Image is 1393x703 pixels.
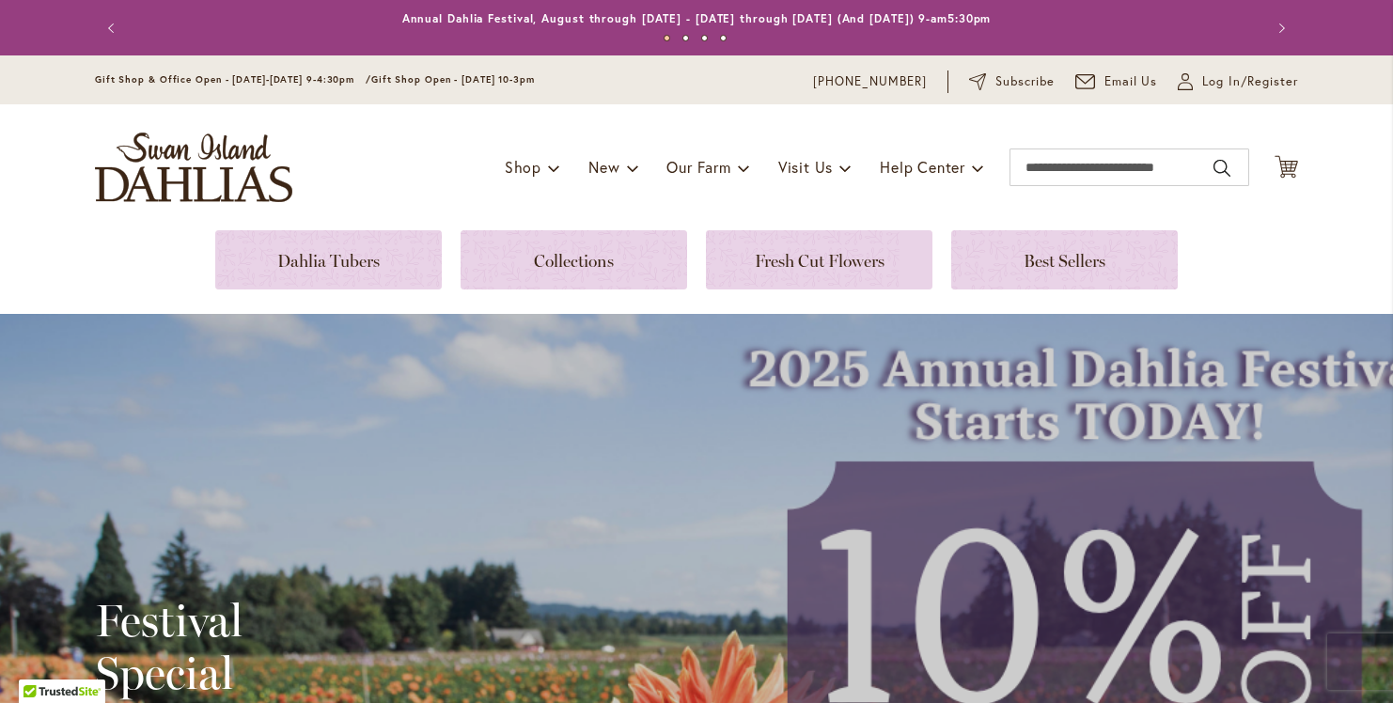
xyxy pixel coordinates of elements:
span: Subscribe [995,72,1055,91]
a: Annual Dahlia Festival, August through [DATE] - [DATE] through [DATE] (And [DATE]) 9-am5:30pm [402,11,992,25]
span: Our Farm [666,157,730,177]
button: Previous [95,9,133,47]
a: Log In/Register [1178,72,1298,91]
span: Visit Us [778,157,833,177]
a: store logo [95,133,292,202]
span: Gift Shop Open - [DATE] 10-3pm [371,73,535,86]
button: 1 of 4 [664,35,670,41]
span: New [588,157,619,177]
span: Help Center [880,157,965,177]
button: 4 of 4 [720,35,727,41]
span: Email Us [1104,72,1158,91]
button: Next [1260,9,1298,47]
h2: Festival Special [95,594,583,699]
span: Gift Shop & Office Open - [DATE]-[DATE] 9-4:30pm / [95,73,371,86]
span: Shop [505,157,541,177]
button: 3 of 4 [701,35,708,41]
span: Log In/Register [1202,72,1298,91]
a: Subscribe [969,72,1055,91]
a: Email Us [1075,72,1158,91]
a: [PHONE_NUMBER] [813,72,927,91]
button: 2 of 4 [682,35,689,41]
